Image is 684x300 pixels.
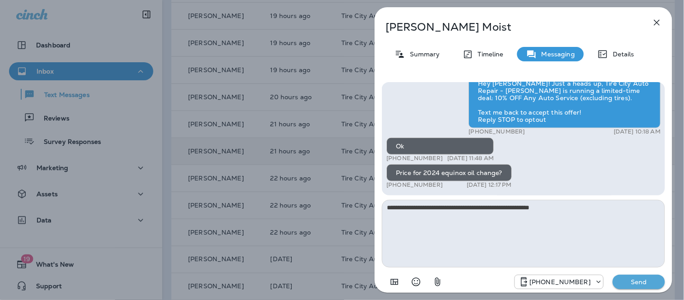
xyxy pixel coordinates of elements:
p: [PERSON_NAME] Moist [386,21,632,33]
p: [PHONE_NUMBER] [529,278,591,286]
button: Add in a premade template [386,273,404,291]
p: Timeline [473,51,504,58]
p: [PHONE_NUMBER] [386,155,443,162]
p: [PHONE_NUMBER] [386,181,443,189]
p: [PHONE_NUMBER] [468,128,525,135]
p: [DATE] 12:17 PM [467,181,512,189]
p: Messaging [537,51,575,58]
div: +1 (517) 777-8454 [515,277,603,287]
button: Send [613,275,665,289]
p: Details [608,51,634,58]
p: Send [620,278,658,286]
p: Summary [405,51,440,58]
button: Select an emoji [407,273,425,291]
p: [DATE] 10:18 AM [614,128,661,135]
div: Hey [PERSON_NAME]! Just a heads up, Tire City Auto Repair - [PERSON_NAME] is running a limited-ti... [468,75,661,128]
p: [DATE] 11:48 AM [447,155,494,162]
div: Ok [386,138,494,155]
div: Price for 2024 equinox oil change? [386,164,512,181]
